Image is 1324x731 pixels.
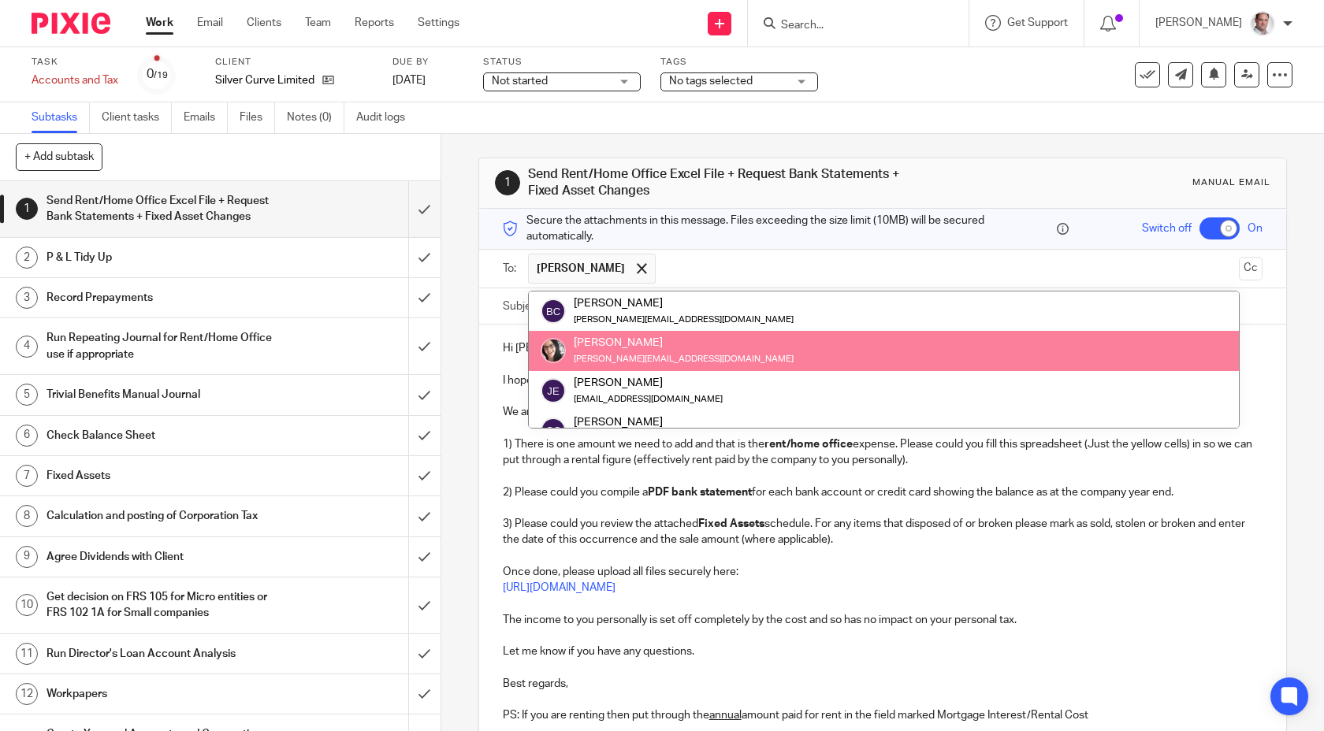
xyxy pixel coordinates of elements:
[574,395,723,403] small: [EMAIL_ADDRESS][DOMAIN_NAME]
[503,644,1263,659] p: Let me know if you have any questions.
[215,56,373,69] label: Client
[46,585,277,625] h1: Get decision on FRS 105 for Micro entities or FRS 102 1A for Small companies
[287,102,344,133] a: Notes (0)
[32,102,90,133] a: Subtasks
[503,436,1263,469] p: 1) There is one amount we need to add and that is the expense. Please could you fill this spreads...
[247,15,281,31] a: Clients
[541,338,566,363] img: me%20(1).jpg
[574,414,723,430] div: [PERSON_NAME]
[32,13,110,34] img: Pixie
[574,295,794,311] div: [PERSON_NAME]
[503,404,1263,420] p: We are currently in the process of preparing your latest Silver Curve Limited accounts.
[495,170,520,195] div: 1
[418,15,459,31] a: Settings
[240,102,275,133] a: Files
[305,15,331,31] a: Team
[46,189,277,229] h1: Send Rent/Home Office Excel File + Request Bank Statements + Fixed Asset Changes
[355,15,394,31] a: Reports
[503,484,1263,500] p: 2) Please could you compile a for each bank account or credit card showing the balance as at the ...
[1192,176,1270,189] div: Manual email
[1250,11,1275,36] img: Munro%20Partners-3202.jpg
[503,340,1263,356] p: Hi [PERSON_NAME],
[16,425,38,447] div: 6
[46,424,277,447] h1: Check Balance Sheet
[356,102,417,133] a: Audit logs
[16,336,38,358] div: 4
[648,487,752,498] strong: PDF bank statement
[16,594,38,616] div: 10
[147,65,168,83] div: 0
[574,354,794,363] small: [PERSON_NAME][EMAIL_ADDRESS][DOMAIN_NAME]
[46,545,277,569] h1: Agree Dividends with Client
[526,213,1054,245] span: Secure the attachments in this message. Files exceeding the size limit (10MB) will be secured aut...
[574,374,723,390] div: [PERSON_NAME]
[154,71,168,80] small: /19
[503,582,616,593] a: [URL][DOMAIN_NAME]
[16,465,38,487] div: 7
[503,564,1263,580] p: Once done, please upload all files securely here:
[392,56,463,69] label: Due by
[146,15,173,31] a: Work
[46,246,277,269] h1: P & L Tidy Up
[574,335,794,351] div: [PERSON_NAME]
[46,504,277,528] h1: Calculation and posting of Corporation Tax
[709,710,742,721] u: annual
[184,102,228,133] a: Emails
[528,166,916,200] h1: Send Rent/Home Office Excel File + Request Bank Statements + Fixed Asset Changes
[669,76,753,87] span: No tags selected
[503,612,1263,628] p: The income to you personally is set off completely by the cost and so has no impact on your perso...
[492,76,548,87] span: Not started
[16,546,38,568] div: 9
[16,143,102,170] button: + Add subtask
[46,642,277,666] h1: Run Director's Loan Account Analysis
[16,505,38,527] div: 8
[16,198,38,220] div: 1
[503,676,1263,692] p: Best regards,
[1248,221,1263,236] span: On
[32,56,118,69] label: Task
[46,286,277,310] h1: Record Prepayments
[503,516,1263,548] p: 3) Please could you review the attached schedule. For any items that disposed of or broken please...
[16,384,38,406] div: 5
[16,247,38,269] div: 2
[1007,17,1068,28] span: Get Support
[1155,15,1242,31] p: [PERSON_NAME]
[46,682,277,706] h1: Workpapers
[503,299,544,314] label: Subject:
[197,15,223,31] a: Email
[16,643,38,665] div: 11
[574,315,794,324] small: [PERSON_NAME][EMAIL_ADDRESS][DOMAIN_NAME]
[503,707,1263,723] p: PS: If you are renting then put through the amount paid for rent in the field marked Mortgage Int...
[541,299,566,324] img: svg%3E
[32,72,118,88] div: Accounts and Tax
[503,373,1263,388] p: I hope you are well !
[16,287,38,309] div: 3
[541,417,566,443] img: svg%3E
[215,72,314,88] p: Silver Curve Limited
[1142,221,1192,236] span: Switch off
[537,261,625,276] span: [PERSON_NAME]
[46,464,277,488] h1: Fixed Assets
[16,683,38,705] div: 12
[764,439,853,450] strong: rent/home office
[392,75,426,86] span: [DATE]
[46,326,277,366] h1: Run Repeating Journal for Rent/Home Office use if appropriate
[483,56,641,69] label: Status
[660,56,818,69] label: Tags
[698,518,764,529] strong: Fixed Assets
[503,261,520,276] label: To:
[102,102,172,133] a: Client tasks
[779,19,921,33] input: Search
[541,378,566,403] img: svg%3E
[1239,257,1263,280] button: Cc
[46,383,277,406] h1: Trivial Benefits Manual Journal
